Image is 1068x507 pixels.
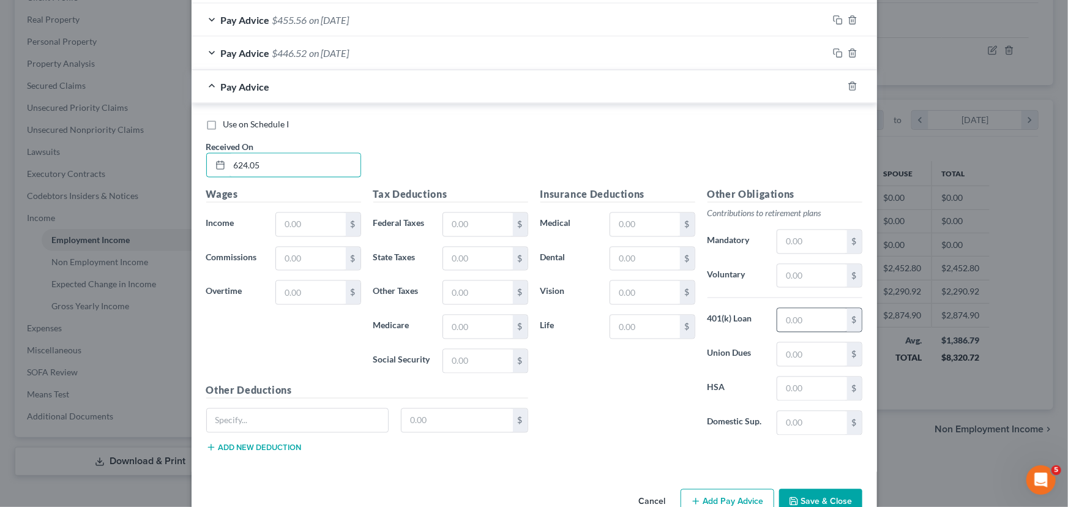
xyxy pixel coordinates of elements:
[443,213,512,236] input: 0.00
[443,281,512,304] input: 0.00
[443,247,512,271] input: 0.00
[701,264,771,288] label: Voluntary
[847,343,862,366] div: $
[513,213,528,236] div: $
[701,230,771,254] label: Mandatory
[221,81,270,92] span: Pay Advice
[610,247,679,271] input: 0.00
[777,265,846,288] input: 0.00
[847,377,862,400] div: $
[680,213,695,236] div: $
[680,315,695,339] div: $
[310,47,349,59] span: on [DATE]
[777,309,846,332] input: 0.00
[540,187,695,203] h5: Insurance Deductions
[701,342,771,367] label: Union Dues
[443,350,512,373] input: 0.00
[708,187,862,203] h5: Other Obligations
[206,443,302,453] button: Add new deduction
[680,247,695,271] div: $
[207,409,389,432] input: Specify...
[276,213,345,236] input: 0.00
[276,281,345,304] input: 0.00
[701,377,771,401] label: HSA
[777,230,846,254] input: 0.00
[200,280,270,305] label: Overtime
[221,14,270,26] span: Pay Advice
[610,213,679,236] input: 0.00
[513,281,528,304] div: $
[610,281,679,304] input: 0.00
[777,377,846,400] input: 0.00
[346,281,360,304] div: $
[680,281,695,304] div: $
[708,208,862,220] p: Contributions to retirement plans
[272,14,307,26] span: $455.56
[847,411,862,435] div: $
[221,47,270,59] span: Pay Advice
[513,409,528,432] div: $
[206,218,234,228] span: Income
[513,350,528,373] div: $
[534,212,604,237] label: Medical
[534,247,604,271] label: Dental
[367,315,437,339] label: Medicare
[401,409,513,432] input: 0.00
[1026,465,1056,495] iframe: Intercom live chat
[206,187,361,203] h5: Wages
[272,47,307,59] span: $446.52
[206,141,254,152] span: Received On
[373,187,528,203] h5: Tax Deductions
[1051,465,1061,475] span: 5
[367,349,437,374] label: Social Security
[310,14,349,26] span: on [DATE]
[534,315,604,339] label: Life
[847,230,862,254] div: $
[367,247,437,271] label: State Taxes
[346,213,360,236] div: $
[701,308,771,332] label: 401(k) Loan
[513,247,528,271] div: $
[367,212,437,237] label: Federal Taxes
[443,315,512,339] input: 0.00
[276,247,345,271] input: 0.00
[610,315,679,339] input: 0.00
[847,265,862,288] div: $
[223,119,289,129] span: Use on Schedule I
[534,280,604,305] label: Vision
[200,247,270,271] label: Commissions
[230,154,360,177] input: MM/DD/YYYY
[701,411,771,435] label: Domestic Sup.
[513,315,528,339] div: $
[777,411,846,435] input: 0.00
[206,383,528,399] h5: Other Deductions
[847,309,862,332] div: $
[777,343,846,366] input: 0.00
[367,280,437,305] label: Other Taxes
[346,247,360,271] div: $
